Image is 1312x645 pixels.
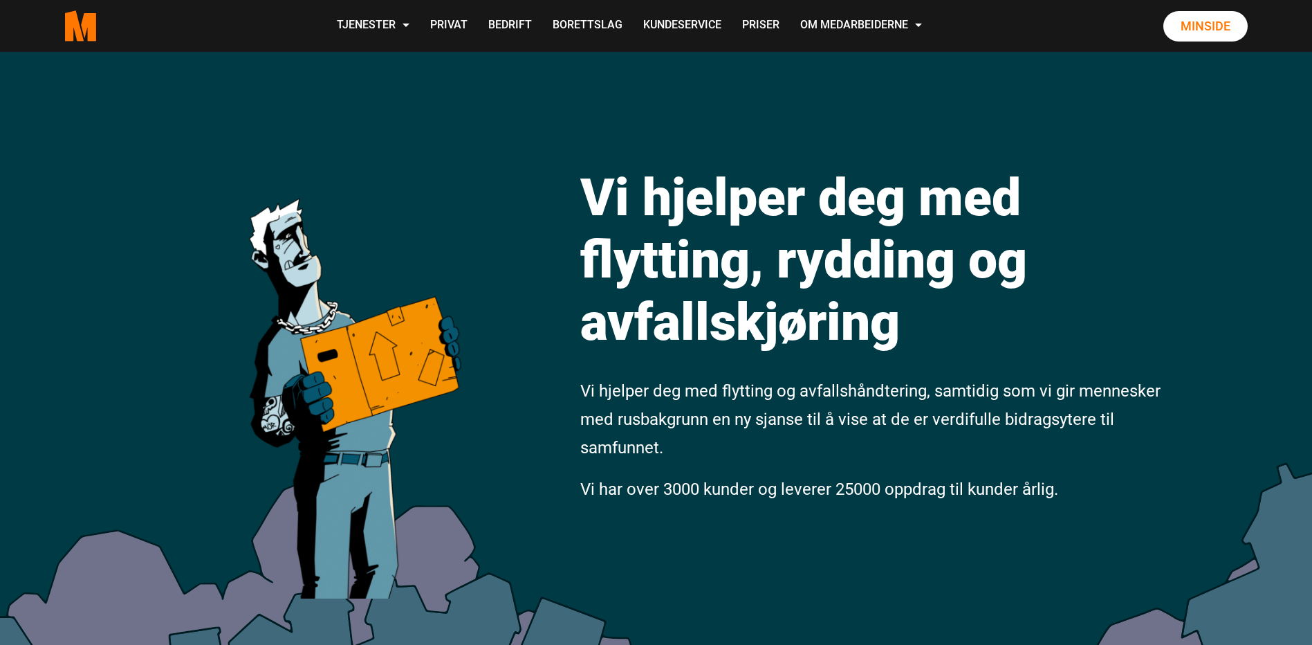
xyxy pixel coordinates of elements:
a: Tjenester [326,1,420,51]
img: medarbeiderne man icon optimized [234,135,473,599]
span: Vi hjelper deg med flytting og avfallshåndtering, samtidig som vi gir mennesker med rusbakgrunn e... [580,381,1161,457]
a: Priser [732,1,790,51]
a: Borettslag [542,1,633,51]
a: Om Medarbeiderne [790,1,932,51]
a: Privat [420,1,478,51]
a: Bedrift [478,1,542,51]
a: Minside [1163,11,1248,42]
span: Vi har over 3000 kunder og leverer 25000 oppdrag til kunder årlig. [580,480,1058,499]
h1: Vi hjelper deg med flytting, rydding og avfallskjøring [580,166,1165,353]
a: Kundeservice [633,1,732,51]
